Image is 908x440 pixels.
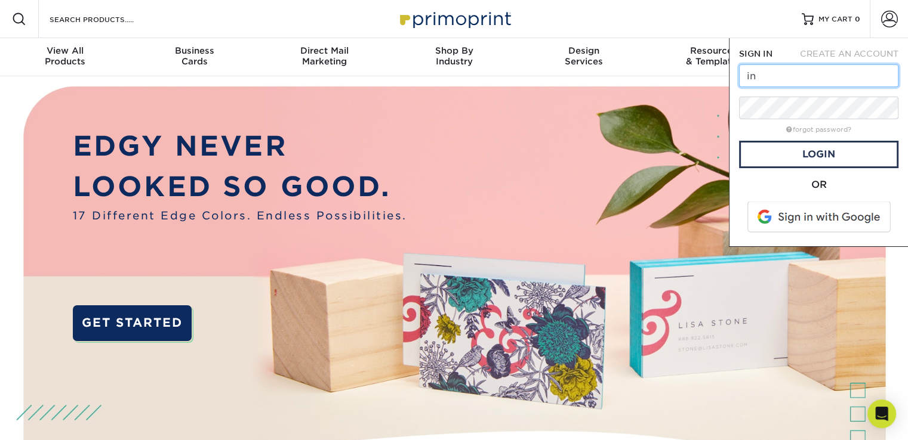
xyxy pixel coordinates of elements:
span: 0 [855,15,860,23]
iframe: Google Customer Reviews [3,404,101,436]
input: Email [739,64,898,87]
p: EDGY NEVER [73,126,407,166]
a: DesignServices [519,38,648,76]
a: Resources& Templates [648,38,778,76]
span: Design [519,45,648,56]
span: SIGN IN [739,49,772,58]
span: MY CART [818,14,852,24]
span: Resources [648,45,778,56]
p: LOOKED SO GOOD. [73,166,407,207]
a: Shop ByIndustry [389,38,519,76]
a: GET STARTED [73,305,192,341]
div: Marketing [260,45,389,67]
a: BusinessCards [130,38,259,76]
div: Industry [389,45,519,67]
a: Direct MailMarketing [260,38,389,76]
a: Login [739,141,898,168]
div: Open Intercom Messenger [867,399,896,428]
span: 17 Different Edge Colors. Endless Possibilities. [73,207,407,224]
span: Business [130,45,259,56]
div: OR [739,178,898,192]
span: Shop By [389,45,519,56]
div: Services [519,45,648,67]
span: CREATE AN ACCOUNT [800,49,898,58]
img: Primoprint [395,6,514,32]
input: SEARCH PRODUCTS..... [48,12,165,26]
span: Direct Mail [260,45,389,56]
a: forgot password? [786,126,851,134]
div: Cards [130,45,259,67]
div: & Templates [648,45,778,67]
